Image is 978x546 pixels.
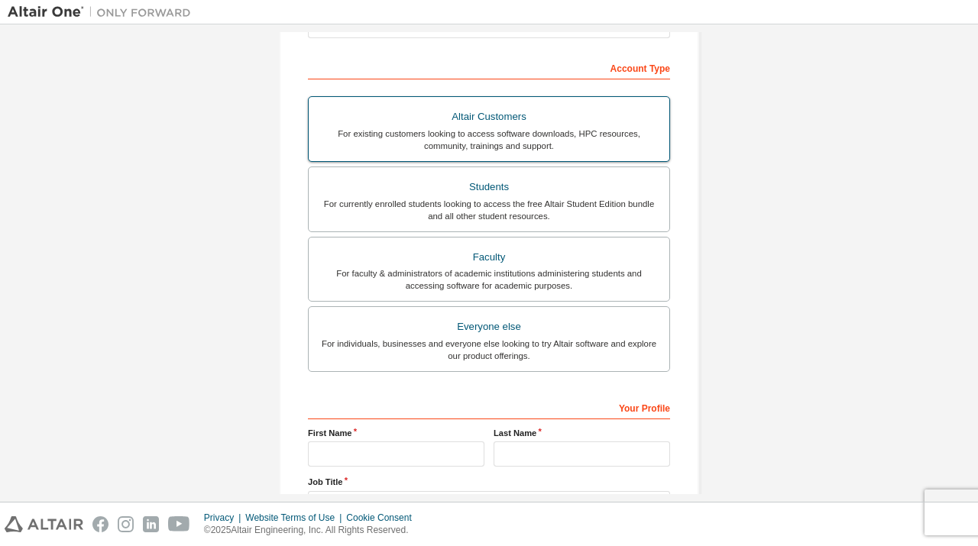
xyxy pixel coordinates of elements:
[318,198,660,222] div: For currently enrolled students looking to access the free Altair Student Edition bundle and all ...
[308,476,670,488] label: Job Title
[8,5,199,20] img: Altair One
[204,524,421,537] p: © 2025 Altair Engineering, Inc. All Rights Reserved.
[5,516,83,532] img: altair_logo.svg
[92,516,108,532] img: facebook.svg
[143,516,159,532] img: linkedin.svg
[118,516,134,532] img: instagram.svg
[494,427,670,439] label: Last Name
[245,512,346,524] div: Website Terms of Use
[308,395,670,419] div: Your Profile
[204,512,245,524] div: Privacy
[318,106,660,128] div: Altair Customers
[168,516,190,532] img: youtube.svg
[318,247,660,268] div: Faculty
[318,128,660,152] div: For existing customers looking to access software downloads, HPC resources, community, trainings ...
[308,55,670,79] div: Account Type
[318,267,660,292] div: For faculty & administrators of academic institutions administering students and accessing softwa...
[318,338,660,362] div: For individuals, businesses and everyone else looking to try Altair software and explore our prod...
[318,316,660,338] div: Everyone else
[346,512,420,524] div: Cookie Consent
[318,176,660,198] div: Students
[308,427,484,439] label: First Name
